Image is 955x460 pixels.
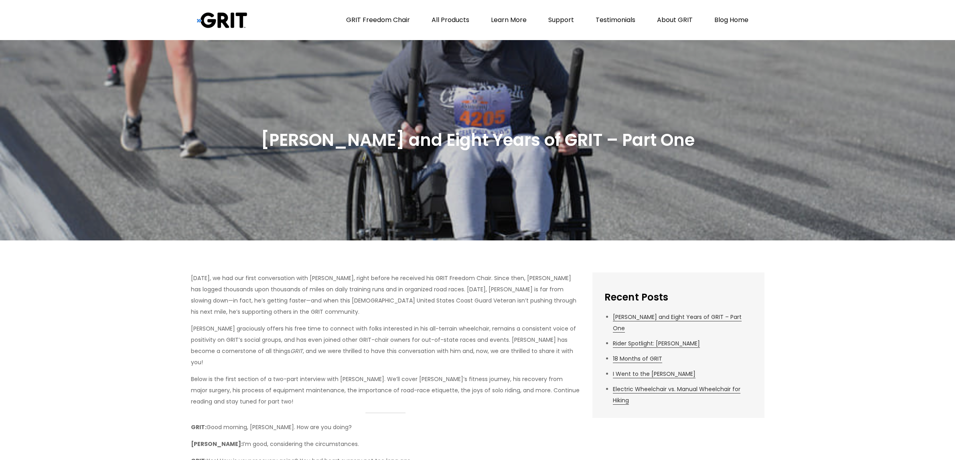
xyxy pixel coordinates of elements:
[261,129,695,151] h2: [PERSON_NAME] and Eight Years of GRIT – Part One
[613,385,740,405] a: Electric Wheelchair vs. Manual Wheelchair for Hiking
[191,422,580,433] p: Good morning, [PERSON_NAME]. How are you doing?
[191,373,580,407] p: Below is the first section of a two-part interview with [PERSON_NAME]. We’ll cover [PERSON_NAME]’...
[613,339,700,348] a: Rider Spotlight: [PERSON_NAME]
[191,323,580,368] p: [PERSON_NAME] graciously offers his free time to connect with folks interested in his all-terrain...
[613,370,695,378] a: I Went to the [PERSON_NAME]
[191,272,580,317] p: [DATE], we had our first conversation with [PERSON_NAME], right before he received his GRIT Freed...
[191,438,580,450] p: I’m good, considering the circumstances.
[191,440,243,448] strong: [PERSON_NAME]:
[613,355,662,363] a: 18 Months of GRIT
[290,347,303,355] em: GRIT
[197,12,247,28] img: Grit Blog
[604,291,752,303] h2: Recent Posts
[191,423,207,431] strong: GRIT:
[613,313,742,333] a: [PERSON_NAME] and Eight Years of GRIT – Part One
